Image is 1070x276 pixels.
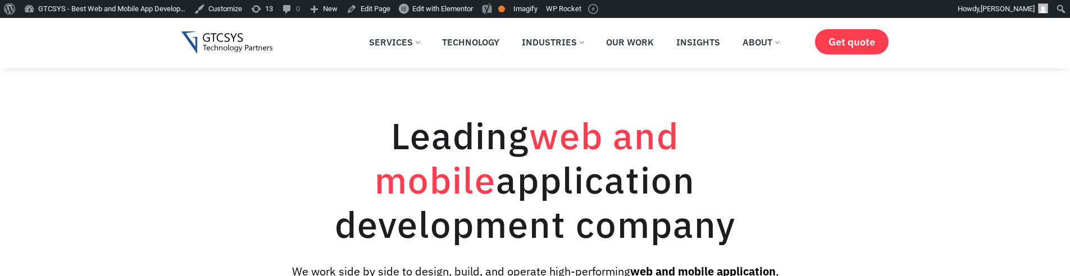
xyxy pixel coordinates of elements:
[668,30,728,54] a: Insights
[981,4,1035,13] span: [PERSON_NAME]
[361,30,428,54] a: Services
[181,31,273,54] img: Gtcsys logo
[434,30,508,54] a: Technology
[283,113,788,246] h1: Leading application development company
[513,30,592,54] a: Industries
[815,29,889,54] a: Get quote
[734,30,787,54] a: About
[375,112,679,204] span: web and mobile
[412,4,473,13] span: Edit with Elementor
[828,36,875,48] span: Get quote
[598,30,662,54] a: Our Work
[498,6,505,12] div: OK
